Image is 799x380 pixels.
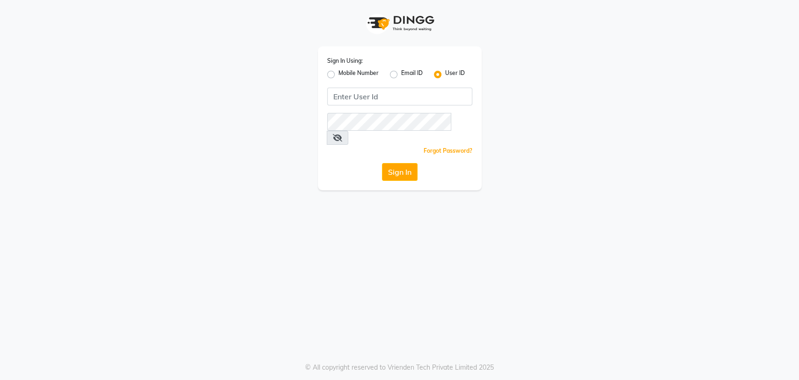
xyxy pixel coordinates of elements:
[327,113,451,131] input: Username
[382,163,418,181] button: Sign In
[327,57,363,65] label: Sign In Using:
[327,88,472,105] input: Username
[338,69,379,80] label: Mobile Number
[362,9,437,37] img: logo1.svg
[445,69,465,80] label: User ID
[401,69,423,80] label: Email ID
[424,147,472,154] a: Forgot Password?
